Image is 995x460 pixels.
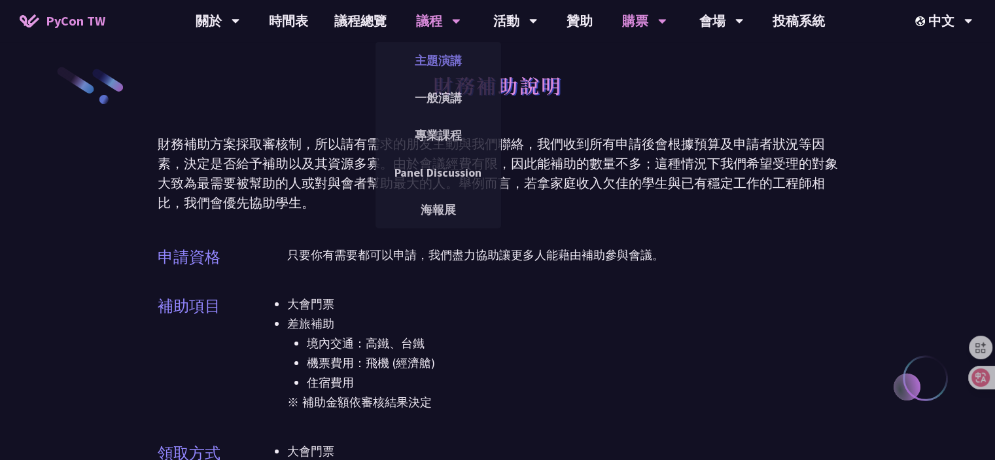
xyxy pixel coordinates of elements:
[375,194,501,225] a: 海報展
[287,294,838,314] li: 大會門票
[375,157,501,188] a: Panel Discussion
[287,393,838,412] p: ※ 補助金額依審核結果決定
[307,334,838,353] li: 境內交通：高鐵、台鐵
[7,5,118,37] a: PyCon TW
[307,353,838,373] li: 機票費用：飛機 (經濟艙)
[20,14,39,27] img: Home icon of PyCon TW 2025
[158,294,220,318] p: 補助項目
[307,373,838,393] li: 住宿費用
[915,16,928,26] img: Locale Icon
[158,245,220,269] p: 申請資格
[287,245,838,265] p: 只要你有需要都可以申請，我們盡力協助讓更多人能藉由補助參與會議。
[375,82,501,113] a: 一般演講
[375,45,501,76] a: 主題演講
[287,314,838,393] li: 差旅補助
[375,120,501,150] a: 專業課程
[46,11,105,31] span: PyCon TW
[158,134,838,213] div: 財務補助方案採取審核制，所以請有需求的朋友主動與我們聯絡，我們收到所有申請後會根據預算及申請者狀況等因素，決定是否給予補助以及其資源多寡。由於會議經費有限，因此能補助的數量不多；這種情況下我們希...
